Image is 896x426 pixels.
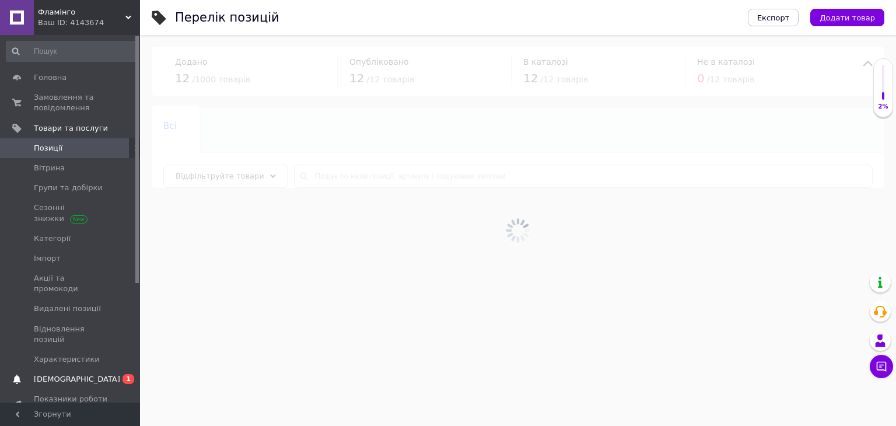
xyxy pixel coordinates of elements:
[34,123,108,134] span: Товари та послуги
[34,233,71,244] span: Категорії
[38,7,125,18] span: Фламінго
[874,103,892,111] div: 2%
[820,13,875,22] span: Додати товар
[34,303,101,314] span: Видалені позиції
[34,394,108,415] span: Показники роботи компанії
[34,324,108,345] span: Відновлення позицій
[175,12,279,24] div: Перелік позицій
[757,13,790,22] span: Експорт
[34,163,65,173] span: Вітрина
[34,72,66,83] span: Головна
[870,355,893,378] button: Чат з покупцем
[6,41,138,62] input: Пошук
[810,9,884,26] button: Додати товар
[34,273,108,294] span: Акції та промокоди
[748,9,799,26] button: Експорт
[34,143,62,153] span: Позиції
[34,92,108,113] span: Замовлення та повідомлення
[34,202,108,224] span: Сезонні знижки
[34,354,100,365] span: Характеристики
[34,253,61,264] span: Імпорт
[34,183,103,193] span: Групи та добірки
[123,374,134,384] span: 1
[34,374,120,385] span: [DEMOGRAPHIC_DATA]
[38,18,140,28] div: Ваш ID: 4143674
